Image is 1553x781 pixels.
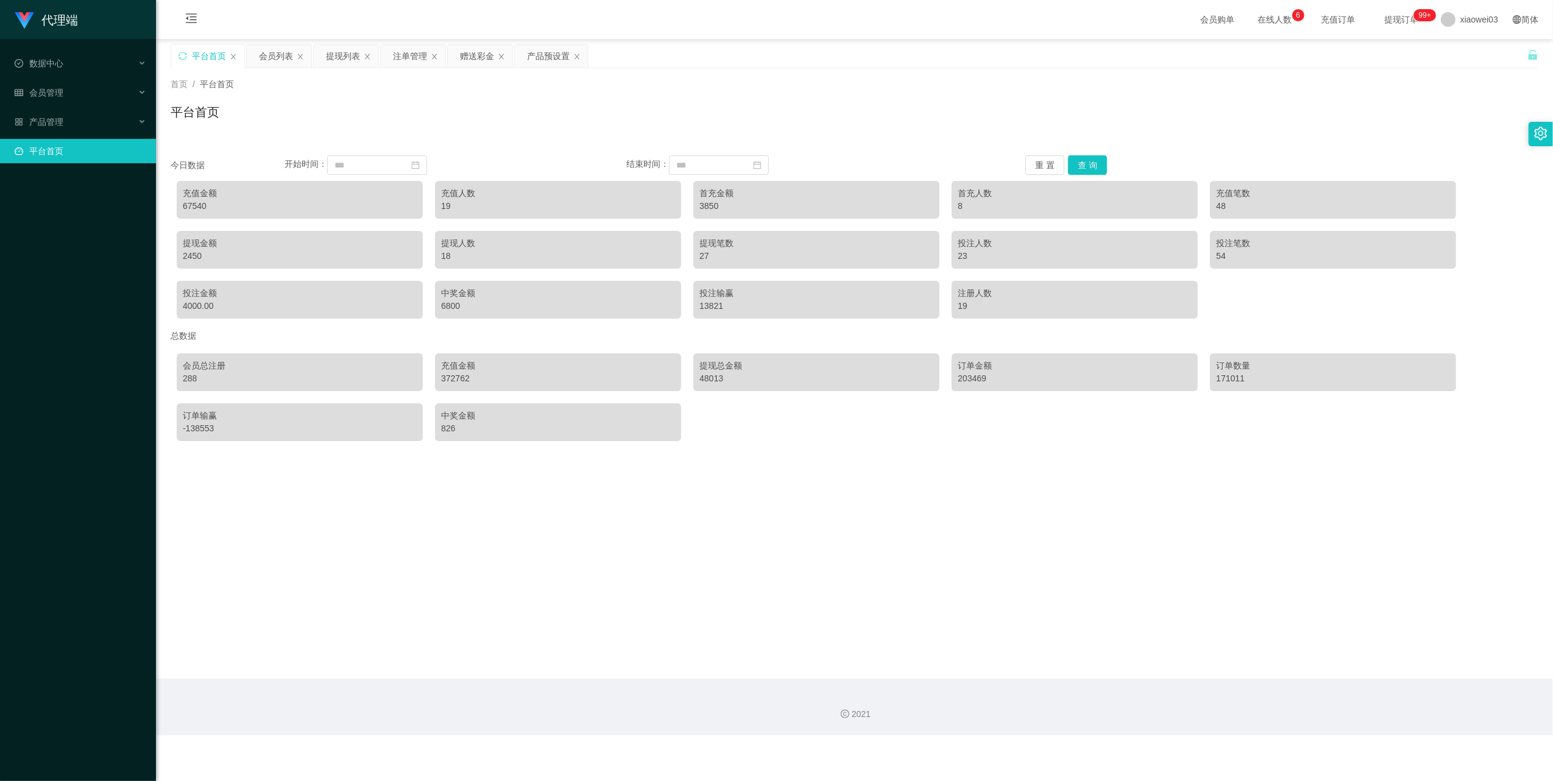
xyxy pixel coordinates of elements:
i: 图标: sync [179,52,187,60]
div: 会员总注册 [183,359,417,372]
a: 代理端 [15,15,78,24]
a: 图标: dashboard平台首页 [15,139,146,163]
span: 会员管理 [15,88,63,97]
span: 平台首页 [200,79,234,89]
div: 3850 [699,200,933,213]
div: 产品预设置 [527,44,570,68]
div: 372762 [441,372,675,385]
div: 今日数据 [171,159,285,172]
button: 查 询 [1068,155,1107,175]
img: logo.9652507e.png [15,12,34,29]
div: 19 [441,200,675,213]
span: / [193,79,195,89]
div: 提现笔数 [699,237,933,250]
i: 图标: setting [1534,127,1548,140]
div: 提现人数 [441,237,675,250]
i: 图标: table [15,88,23,97]
i: 图标: menu-fold [171,1,212,40]
i: 图标: close [364,53,371,60]
i: 图标: global [1513,15,1521,24]
i: 图标: unlock [1527,49,1538,60]
div: 投注人数 [958,237,1192,250]
div: 注单管理 [393,44,427,68]
span: 产品管理 [15,117,63,127]
div: 19 [958,300,1192,313]
div: 48013 [699,372,933,385]
div: 充值金额 [183,187,417,200]
div: 6800 [441,300,675,313]
sup: 1176 [1414,9,1436,21]
div: 首充金额 [699,187,933,200]
span: 结束时间： [626,160,669,169]
i: 图标: calendar [411,161,420,169]
div: 4000.00 [183,300,417,313]
div: 171011 [1216,372,1450,385]
div: 投注金额 [183,287,417,300]
h1: 平台首页 [171,103,219,121]
div: 平台首页 [192,44,226,68]
div: 18 [441,250,675,263]
div: 订单金额 [958,359,1192,372]
div: 288 [183,372,417,385]
div: 48 [1216,200,1450,213]
div: 总数据 [171,325,1538,347]
div: 203469 [958,372,1192,385]
div: 67540 [183,200,417,213]
div: 提现总金额 [699,359,933,372]
i: 图标: close [431,53,438,60]
div: 投注输赢 [699,287,933,300]
div: 2021 [166,708,1543,721]
span: 开始时间： [285,160,327,169]
div: 23 [958,250,1192,263]
div: 订单数量 [1216,359,1450,372]
i: 图标: close [573,53,581,60]
i: 图标: close [230,53,237,60]
div: 8 [958,200,1192,213]
div: 中奖金额 [441,409,675,422]
i: 图标: calendar [753,161,762,169]
span: 提现订单 [1379,15,1425,24]
span: 首页 [171,79,188,89]
h1: 代理端 [41,1,78,40]
i: 图标: check-circle-o [15,59,23,68]
div: 提现列表 [326,44,360,68]
div: -138553 [183,422,417,435]
div: 充值人数 [441,187,675,200]
div: 订单输赢 [183,409,417,422]
span: 充值订单 [1315,15,1362,24]
div: 27 [699,250,933,263]
div: 投注笔数 [1216,237,1450,250]
span: 数据中心 [15,58,63,68]
div: 充值金额 [441,359,675,372]
div: 中奖金额 [441,287,675,300]
div: 13821 [699,300,933,313]
div: 赠送彩金 [460,44,494,68]
span: 在线人数 [1252,15,1298,24]
div: 注册人数 [958,287,1192,300]
i: 图标: appstore-o [15,118,23,126]
div: 充值笔数 [1216,187,1450,200]
p: 6 [1296,9,1300,21]
div: 提现金额 [183,237,417,250]
div: 会员列表 [259,44,293,68]
i: 图标: close [297,53,304,60]
div: 826 [441,422,675,435]
div: 首充人数 [958,187,1192,200]
sup: 6 [1292,9,1304,21]
div: 2450 [183,250,417,263]
button: 重 置 [1025,155,1064,175]
i: 图标: copyright [841,710,849,718]
i: 图标: close [498,53,505,60]
div: 54 [1216,250,1450,263]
